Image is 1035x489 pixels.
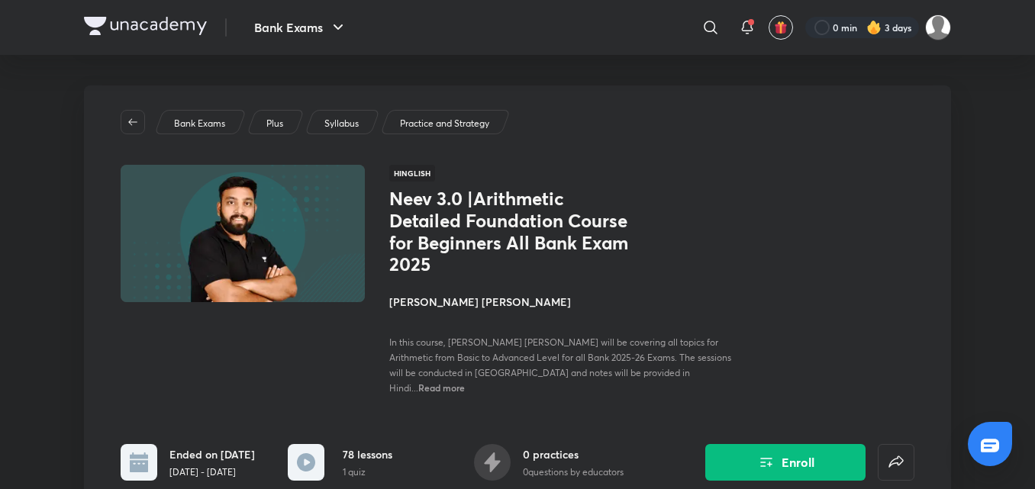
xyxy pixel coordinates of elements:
[343,446,392,462] h6: 78 lessons
[169,465,255,479] p: [DATE] - [DATE]
[925,14,951,40] img: Anjali
[324,117,359,130] p: Syllabus
[774,21,788,34] img: avatar
[172,117,228,130] a: Bank Exams
[322,117,362,130] a: Syllabus
[400,117,489,130] p: Practice and Strategy
[245,12,356,43] button: Bank Exams
[398,117,492,130] a: Practice and Strategy
[169,446,255,462] h6: Ended on [DATE]
[266,117,283,130] p: Plus
[769,15,793,40] button: avatar
[523,446,624,462] h6: 0 practices
[174,117,225,130] p: Bank Exams
[705,444,866,481] button: Enroll
[84,17,207,39] a: Company Logo
[84,17,207,35] img: Company Logo
[878,444,914,481] button: false
[264,117,286,130] a: Plus
[389,336,731,394] span: In this course, [PERSON_NAME] [PERSON_NAME] will be covering all topics for Arithmetic from Basic...
[389,294,731,310] h4: [PERSON_NAME] [PERSON_NAME]
[418,381,465,394] span: Read more
[523,465,624,479] p: 0 questions by educators
[389,165,435,182] span: Hinglish
[343,465,392,479] p: 1 quiz
[118,163,367,304] img: Thumbnail
[866,20,882,35] img: streak
[389,188,639,275] h1: Neev 3.0 |Arithmetic Detailed Foundation Course for Beginners All Bank Exam 2025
